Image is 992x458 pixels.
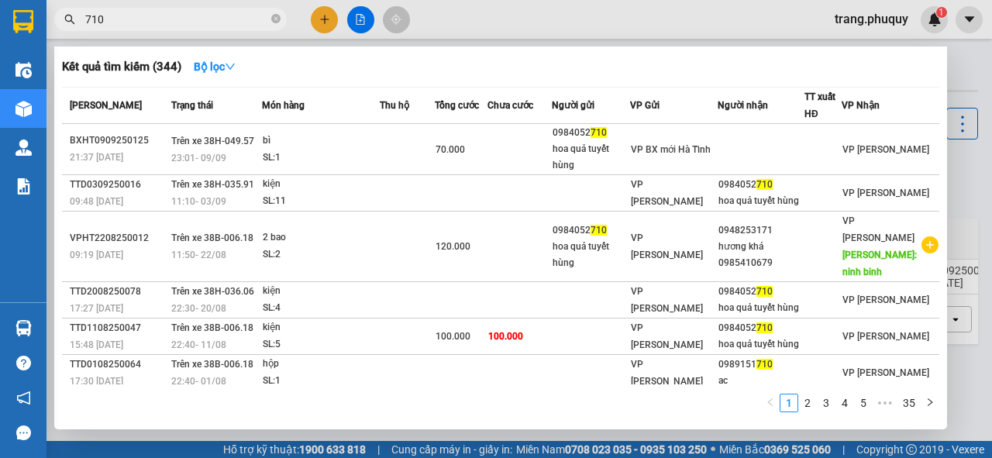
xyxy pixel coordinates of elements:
[804,91,835,119] span: TT xuất HĐ
[855,394,872,412] a: 5
[631,179,703,207] span: VP [PERSON_NAME]
[718,284,804,300] div: 0984052
[13,10,33,33] img: logo-vxr
[380,100,409,111] span: Thu hộ
[835,394,854,412] li: 4
[171,376,226,387] span: 22:40 - 01/08
[64,14,75,25] span: search
[591,127,607,138] span: 710
[171,196,226,207] span: 11:10 - 03/09
[553,222,629,239] div: 0984052
[631,144,711,155] span: VP BX mới Hà Tĩnh
[225,61,236,72] span: down
[263,176,379,193] div: kiện
[718,100,768,111] span: Người nhận
[756,359,773,370] span: 710
[718,239,804,271] div: hương khá 0985410679
[171,359,253,370] span: Trên xe 38B-006.18
[842,215,914,243] span: VP [PERSON_NAME]
[263,356,379,373] div: hộp
[62,59,181,75] h3: Kết quả tìm kiếm ( 344 )
[70,376,123,387] span: 17:30 [DATE]
[873,394,897,412] li: Next 5 Pages
[488,331,523,342] span: 100.000
[171,303,226,314] span: 22:30 - 20/08
[718,300,804,316] div: hoa quả tuyết hùng
[631,322,703,350] span: VP [PERSON_NAME]
[756,322,773,333] span: 710
[436,331,470,342] span: 100.000
[70,152,123,163] span: 21:37 [DATE]
[631,359,703,387] span: VP [PERSON_NAME]
[842,250,917,277] span: [PERSON_NAME]: ninh binh
[271,12,281,27] span: close-circle
[263,283,379,300] div: kiện
[436,241,470,252] span: 120.000
[718,320,804,336] div: 0984052
[263,300,379,317] div: SL: 4
[263,246,379,263] div: SL: 2
[16,356,31,370] span: question-circle
[70,177,167,193] div: TTD0309250016
[718,373,804,389] div: ac
[718,177,804,193] div: 0984052
[263,373,379,390] div: SL: 1
[263,133,379,150] div: bì
[553,141,629,174] div: hoa quả tuyết hùng
[181,54,248,79] button: Bộ lọcdown
[799,394,816,412] a: 2
[756,286,773,297] span: 710
[925,398,935,407] span: right
[15,101,32,117] img: warehouse-icon
[16,391,31,405] span: notification
[15,62,32,78] img: warehouse-icon
[921,394,939,412] li: Next Page
[756,179,773,190] span: 710
[552,100,594,111] span: Người gửi
[798,394,817,412] li: 2
[70,250,123,260] span: 09:19 [DATE]
[836,394,853,412] a: 4
[854,394,873,412] li: 5
[842,188,929,198] span: VP [PERSON_NAME]
[262,100,305,111] span: Món hàng
[780,394,797,412] a: 1
[171,322,253,333] span: Trên xe 38B-006.18
[15,178,32,195] img: solution-icon
[171,179,254,190] span: Trên xe 38H-035.91
[435,100,479,111] span: Tổng cước
[171,136,254,146] span: Trên xe 38H-049.57
[718,336,804,353] div: hoa quả tuyết hùng
[553,239,629,271] div: hoa quả tuyết hùng
[897,394,921,412] li: 35
[70,100,142,111] span: [PERSON_NAME]
[842,294,929,305] span: VP [PERSON_NAME]
[761,394,780,412] button: left
[171,232,253,243] span: Trên xe 38B-006.18
[16,425,31,440] span: message
[194,60,236,73] strong: Bộ lọc
[718,193,804,209] div: hoa quả tuyết hùng
[171,286,254,297] span: Trên xe 38H-036.06
[171,153,226,164] span: 23:01 - 09/09
[263,229,379,246] div: 2 bao
[263,193,379,210] div: SL: 11
[171,339,226,350] span: 22:40 - 11/08
[591,225,607,236] span: 710
[631,286,703,314] span: VP [PERSON_NAME]
[631,232,703,260] span: VP [PERSON_NAME]
[70,230,167,246] div: VPHT2208250012
[85,11,268,28] input: Tìm tên, số ĐT hoặc mã đơn
[842,331,929,342] span: VP [PERSON_NAME]
[436,144,465,155] span: 70.000
[780,394,798,412] li: 1
[630,100,660,111] span: VP Gửi
[70,303,123,314] span: 17:27 [DATE]
[263,336,379,353] div: SL: 5
[263,150,379,167] div: SL: 1
[718,222,804,239] div: 0948253171
[70,356,167,373] div: TTD0108250064
[271,14,281,23] span: close-circle
[718,356,804,373] div: 0989151
[898,394,920,412] a: 35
